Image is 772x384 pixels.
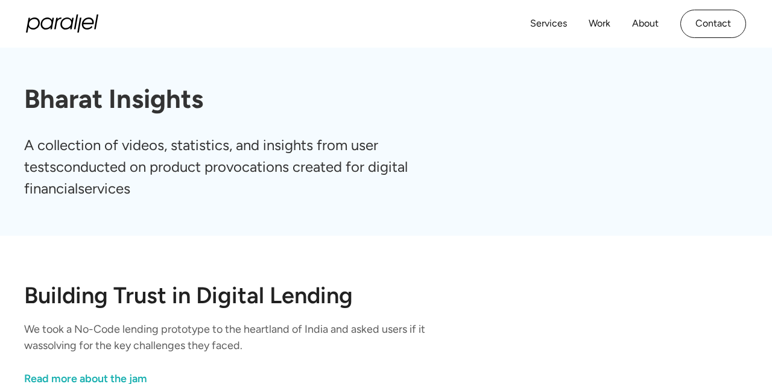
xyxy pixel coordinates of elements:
[24,84,748,115] h1: Bharat Insights
[24,284,748,307] h2: Building Trust in Digital Lending
[530,15,567,33] a: Services
[24,134,455,200] p: A collection of videos, statistics, and insights from user testsconducted on product provocations...
[24,321,475,354] p: We took a No-Code lending prototype to the heartland of India and asked users if it wassolving fo...
[589,15,610,33] a: Work
[26,14,98,33] a: home
[632,15,659,33] a: About
[680,10,746,38] a: Contact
